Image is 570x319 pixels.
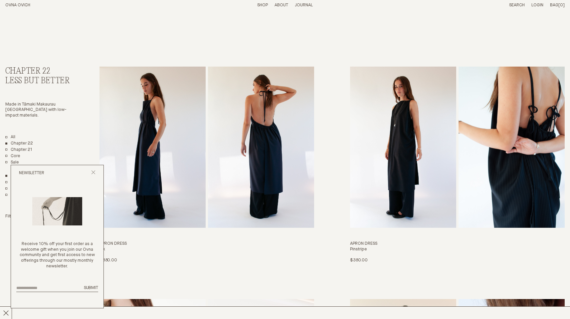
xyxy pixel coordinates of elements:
[5,102,71,119] p: Made in Tāmaki Makaurau [GEOGRAPHIC_DATA] with low-impact materials.
[350,67,456,228] img: Apron Dress
[350,67,565,263] a: Apron Dress
[84,286,98,290] span: Submit
[99,247,314,252] h4: Ink
[19,170,44,176] h2: Newsletter
[16,241,98,269] p: Receive 10% off your first order as a welcome gift when you join our Ovna community and get first...
[99,67,206,228] img: Apron Dress
[5,67,71,76] h2: Chapter 22
[257,3,268,7] a: Shop
[5,147,32,153] a: Chapter 21
[509,3,525,7] a: Search
[350,241,565,247] h3: Apron Dress
[91,170,95,176] button: Close popup
[99,67,314,263] a: Apron Dress
[5,141,33,147] a: Chapter 22
[5,160,19,165] a: Sale
[5,154,20,159] a: Core
[5,3,30,7] a: Home
[5,173,15,179] a: Show All
[295,3,313,7] a: Journal
[5,186,20,192] a: Tops
[275,3,288,8] summary: About
[5,180,27,185] a: Dresses
[350,258,368,262] span: $380.00
[531,3,543,7] a: Login
[5,76,71,86] h3: Less But Better
[5,214,20,219] summary: Filter
[84,285,98,291] button: Submit
[350,247,565,252] h4: Pinstripe
[99,258,117,262] span: $380.00
[558,3,565,7] span: [0]
[5,135,15,140] a: All
[5,192,27,198] a: Bottoms
[550,3,558,7] span: Bag
[99,241,314,247] h3: Apron Dress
